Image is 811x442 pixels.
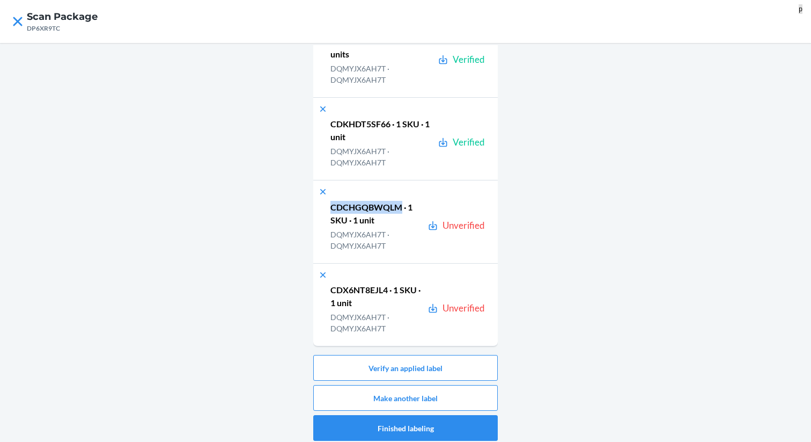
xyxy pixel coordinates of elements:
p: DQMYJX6AH7T · DQMYJX6AH7T [330,63,433,85]
p: DQMYJX6AH7T · DQMYJX6AH7T [330,311,423,334]
button: Make another label [313,385,498,411]
p: CDCHGQBWQLM · 1 SKU · 1 unit [330,201,423,227]
p: CD7PJG85N5Y · 1 SKU · 10 units [330,35,433,61]
button: Verify an applied label [313,355,498,381]
div: Verified [453,135,485,149]
div: DP6XR9TC [27,24,98,33]
div: Verified [453,53,485,67]
div: Unverified [443,301,485,315]
p: CDKHDT5SF66 · 1 SKU · 1 unit [330,118,433,143]
h4: Scan Package [27,10,98,24]
p: DQMYJX6AH7T · DQMYJX6AH7T [330,229,423,251]
button: Finished labeling [313,415,498,441]
p: DQMYJX6AH7T · DQMYJX6AH7T [330,146,433,168]
p: CDX6NT8EJL4 · 1 SKU · 1 unit [330,284,423,309]
div: Unverified [443,219,485,233]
